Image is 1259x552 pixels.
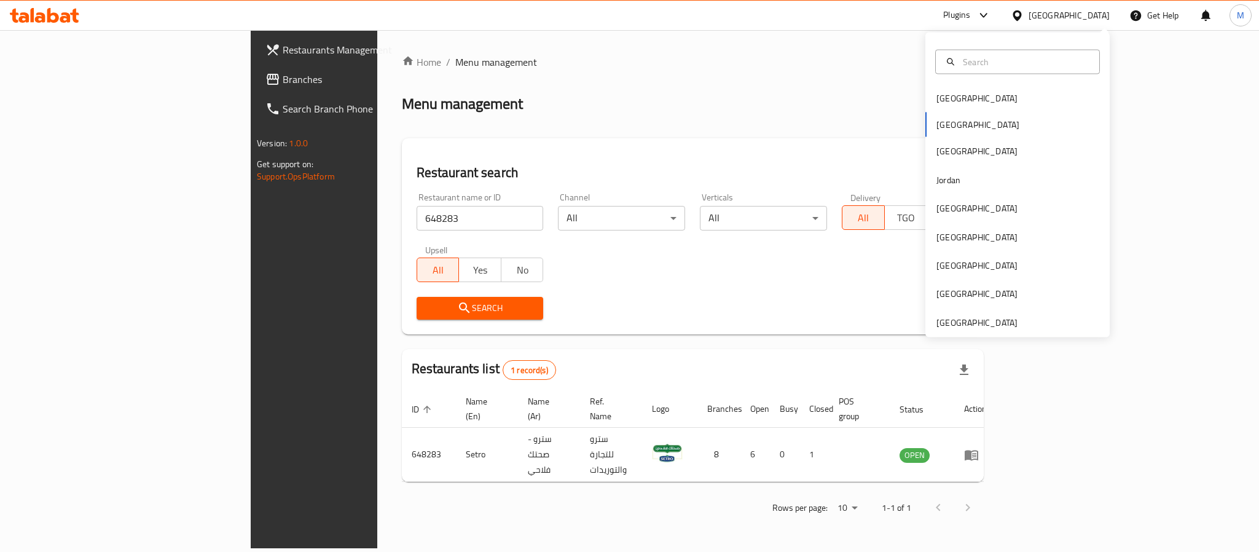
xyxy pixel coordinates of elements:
[417,206,544,231] input: Search for restaurant name or ID..
[412,360,556,380] h2: Restaurants list
[936,287,1018,301] div: [GEOGRAPHIC_DATA]
[1029,9,1110,22] div: [GEOGRAPHIC_DATA]
[283,72,451,87] span: Branches
[425,245,448,254] label: Upsell
[900,448,930,462] span: OPEN
[700,206,827,231] div: All
[936,144,1018,158] div: [GEOGRAPHIC_DATA]
[697,428,740,482] td: 8
[740,428,770,482] td: 6
[936,92,1018,105] div: [GEOGRAPHIC_DATA]
[772,500,828,516] p: Rows per page:
[402,390,997,482] table: enhanced table
[256,94,461,124] a: Search Branch Phone
[936,259,1018,272] div: [GEOGRAPHIC_DATA]
[833,499,862,518] div: Rows per page:
[417,297,544,320] button: Search
[842,205,885,230] button: All
[528,394,565,424] span: Name (Ar)
[936,202,1018,215] div: [GEOGRAPHIC_DATA]
[847,209,880,227] span: All
[954,390,997,428] th: Action
[426,301,534,316] span: Search
[256,35,461,65] a: Restaurants Management
[740,390,770,428] th: Open
[882,500,911,516] p: 1-1 of 1
[900,402,939,417] span: Status
[256,65,461,94] a: Branches
[456,428,518,482] td: Setro
[958,55,1092,68] input: Search
[506,261,539,279] span: No
[289,135,308,151] span: 1.0.0
[402,55,984,69] nav: breadcrumb
[1237,9,1244,22] span: M
[464,261,496,279] span: Yes
[697,390,740,428] th: Branches
[257,156,313,172] span: Get support on:
[466,394,503,424] span: Name (En)
[422,261,455,279] span: All
[417,164,969,182] h2: Restaurant search
[949,355,979,385] div: Export file
[412,402,435,417] span: ID
[257,135,287,151] span: Version:
[652,437,683,468] img: Setro
[936,230,1018,243] div: [GEOGRAPHIC_DATA]
[558,206,685,231] div: All
[770,428,799,482] td: 0
[518,428,580,482] td: سترو - صحتك فلاحي
[964,448,987,462] div: Menu
[257,168,335,184] a: Support.OpsPlatform
[799,428,829,482] td: 1
[580,428,642,482] td: سترو للتجارة والتوريدات
[936,315,1018,329] div: [GEOGRAPHIC_DATA]
[850,193,881,202] label: Delivery
[503,365,555,376] span: 1 record(s)
[884,205,927,230] button: TGO
[799,390,829,428] th: Closed
[943,8,970,23] div: Plugins
[890,209,922,227] span: TGO
[503,360,556,380] div: Total records count
[283,101,451,116] span: Search Branch Phone
[501,258,544,282] button: No
[455,55,537,69] span: Menu management
[458,258,501,282] button: Yes
[283,42,451,57] span: Restaurants Management
[770,390,799,428] th: Busy
[900,448,930,463] div: OPEN
[417,258,460,282] button: All
[590,394,627,424] span: Ref. Name
[936,173,960,186] div: Jordan
[642,390,697,428] th: Logo
[402,94,523,114] h2: Menu management
[839,394,875,424] span: POS group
